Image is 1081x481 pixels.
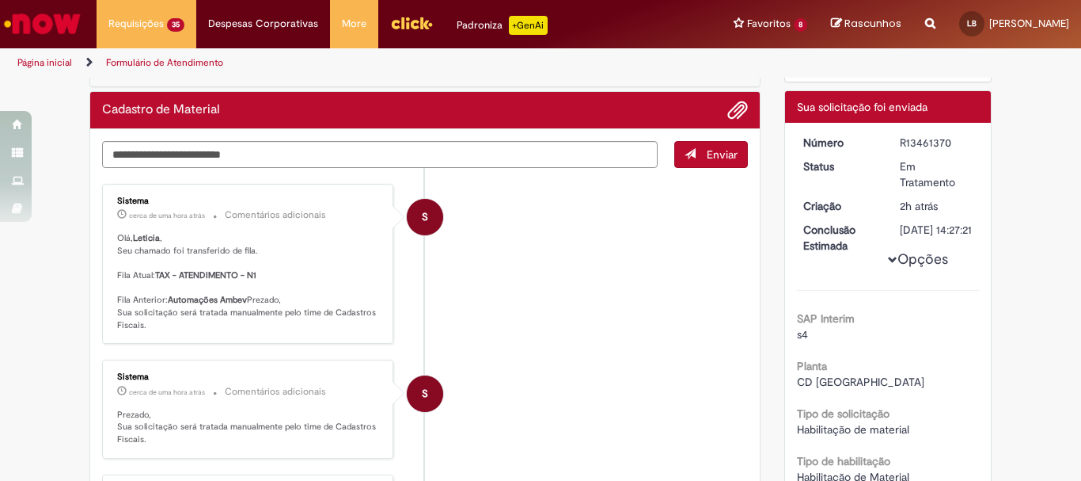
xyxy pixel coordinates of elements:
[407,199,443,235] div: System
[407,376,443,412] div: System
[422,198,428,236] span: S
[900,199,938,213] span: 2h atrás
[102,141,658,168] textarea: Digite sua mensagem aqui...
[797,100,927,114] span: Sua solicitação foi enviada
[208,16,318,32] span: Despesas Corporativas
[797,327,808,342] span: s4
[747,16,791,32] span: Favoritos
[225,208,326,222] small: Comentários adicionais
[106,56,223,69] a: Formulário de Atendimento
[797,422,909,437] span: Habilitação de material
[102,103,220,117] h2: Cadastro de Material Histórico de tíquete
[791,135,889,151] dt: Número
[794,18,807,32] span: 8
[900,198,973,214] div: 29/08/2025 10:11:22
[900,222,973,238] div: [DATE] 14:27:21
[133,232,160,244] b: Leticia
[117,409,381,446] p: Prezado, Sua solicitação será tratada manualmente pelo time de Cadastros Fiscais.
[797,375,924,389] span: CD [GEOGRAPHIC_DATA]
[167,18,184,32] span: 35
[509,16,548,35] p: +GenAi
[342,16,366,32] span: More
[457,16,548,35] div: Padroniza
[2,8,83,40] img: ServiceNow
[168,294,247,306] b: Automações Ambev
[129,387,205,397] span: cerca de uma hora atrás
[727,100,748,120] button: Adicionar anexos
[155,269,256,281] b: TAX - ATENDIMENTO - N1
[797,311,855,326] b: SAP Interim
[791,158,889,174] dt: Status
[129,211,205,220] span: cerca de uma hora atrás
[422,375,428,413] span: S
[797,454,890,468] b: Tipo de habilitação
[989,17,1069,30] span: [PERSON_NAME]
[390,11,433,35] img: click_logo_yellow_360x200.png
[129,387,205,397] time: 29/08/2025 10:27:32
[831,17,901,32] a: Rascunhos
[797,359,827,373] b: Planta
[844,16,901,31] span: Rascunhos
[108,16,164,32] span: Requisições
[791,222,889,254] dt: Conclusão Estimada
[674,141,748,168] button: Enviar
[129,211,205,220] time: 29/08/2025 10:27:32
[797,407,889,421] b: Tipo de solicitação
[117,232,381,332] p: Olá, , Seu chamado foi transferido de fila. Fila Atual: Fila Anterior: Prezado, Sua solicitação s...
[117,372,381,382] div: Sistema
[707,147,738,162] span: Enviar
[967,18,977,29] span: LB
[17,56,72,69] a: Página inicial
[12,48,709,78] ul: Trilhas de página
[225,385,326,399] small: Comentários adicionais
[900,199,938,213] time: 29/08/2025 10:11:22
[900,135,973,151] div: R13461370
[900,158,973,190] div: Em Tratamento
[791,198,889,214] dt: Criação
[117,197,381,206] div: Sistema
